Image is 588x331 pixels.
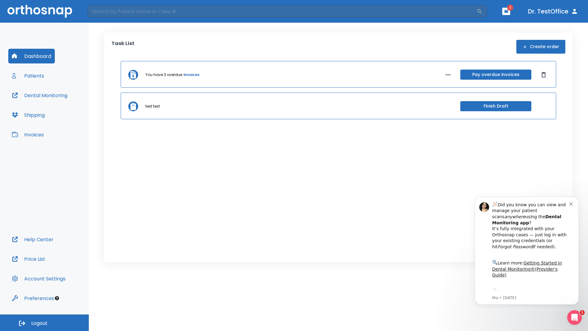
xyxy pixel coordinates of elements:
[460,101,531,111] button: Finish Draft
[145,104,160,109] p: test test
[507,5,513,11] span: 1
[54,295,60,301] div: Tooltip anchor
[8,291,58,306] button: Preferences
[8,271,69,286] button: Account Settings
[8,108,48,122] button: Shipping
[31,320,47,327] span: Logout
[466,191,588,308] iframe: Intercom notifications message
[526,6,581,17] button: Dr. TestOffice
[8,68,48,83] button: Patients
[8,252,49,266] button: Price List
[7,5,72,17] img: Orthosnap
[8,127,47,142] button: Invoices
[516,40,565,54] button: Create order
[8,232,57,247] button: Help Center
[8,88,71,103] button: Dental Monitoring
[8,49,55,63] button: Dashboard
[27,104,104,109] p: Message from Ma, sent 5w ago
[567,310,582,325] iframe: Intercom live chat
[104,10,109,14] button: Dismiss notification
[183,72,199,78] a: invoices
[88,5,477,17] input: Search by Patient Name or Case #
[27,98,81,109] a: App Store
[539,70,548,80] button: Dismiss
[27,96,104,127] div: Download the app: | ​ Let us know if you need help getting started!
[460,70,531,80] button: Pay overdue invoices
[111,40,134,54] p: Task List
[145,72,182,78] p: You have 3 overdue
[580,310,585,315] span: 1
